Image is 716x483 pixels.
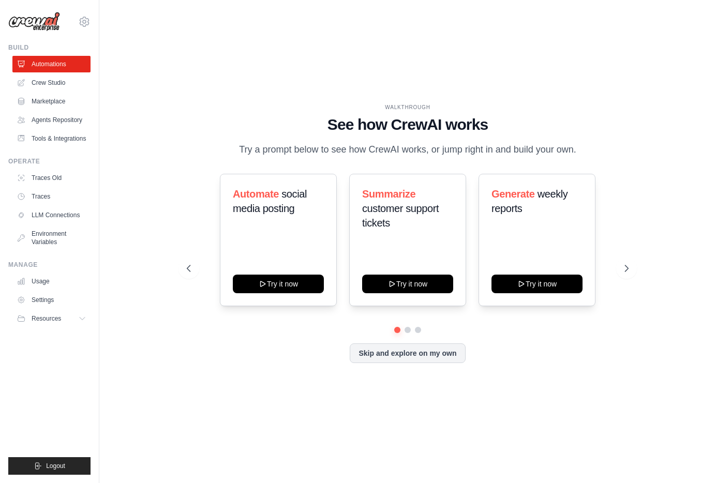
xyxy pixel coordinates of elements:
button: Logout [8,457,91,475]
a: Traces [12,188,91,205]
span: social media posting [233,188,307,214]
button: Resources [12,310,91,327]
span: customer support tickets [362,203,439,229]
img: Logo [8,12,60,32]
div: Manage [8,261,91,269]
h1: See how CrewAI works [187,115,629,134]
div: Operate [8,157,91,165]
span: Automate [233,188,279,200]
span: Logout [46,462,65,470]
a: Crew Studio [12,74,91,91]
a: Environment Variables [12,225,91,250]
button: Try it now [491,275,583,293]
a: Usage [12,273,91,290]
button: Skip and explore on my own [350,343,465,363]
span: Generate [491,188,535,200]
a: Tools & Integrations [12,130,91,147]
div: WALKTHROUGH [187,103,629,111]
div: Build [8,43,91,52]
a: LLM Connections [12,207,91,223]
a: Settings [12,292,91,308]
button: Try it now [362,275,453,293]
span: Summarize [362,188,415,200]
a: Agents Repository [12,112,91,128]
span: Resources [32,314,61,323]
a: Automations [12,56,91,72]
button: Try it now [233,275,324,293]
a: Traces Old [12,170,91,186]
p: Try a prompt below to see how CrewAI works, or jump right in and build your own. [234,142,581,157]
a: Marketplace [12,93,91,110]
